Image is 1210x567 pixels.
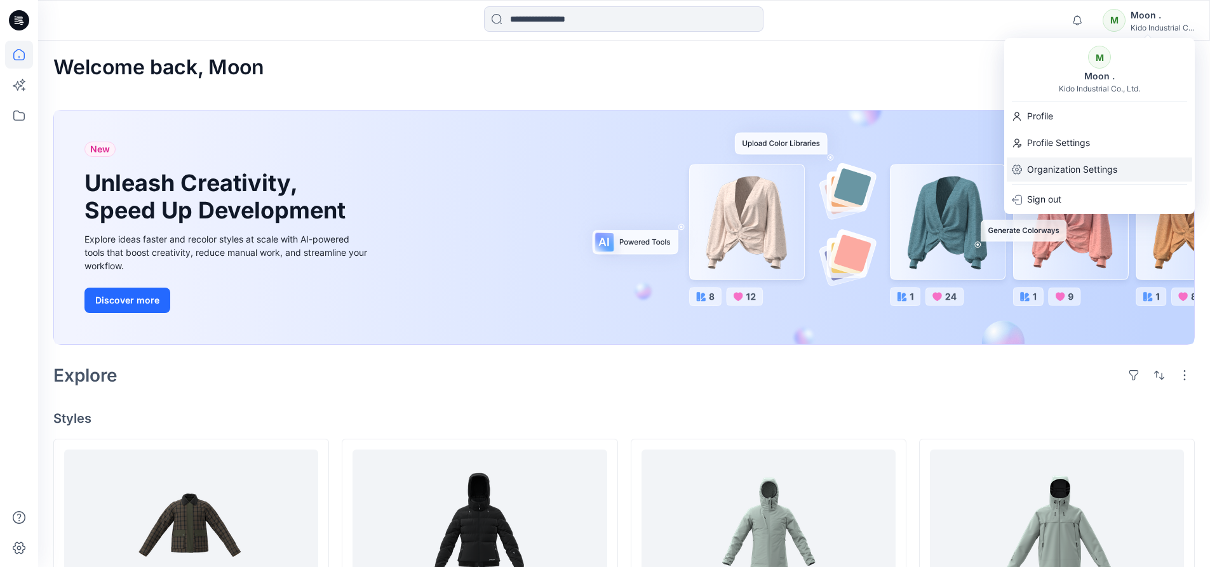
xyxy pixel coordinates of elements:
button: Discover more [84,288,170,313]
div: Moon . [1131,8,1194,23]
p: Organization Settings [1027,157,1117,182]
h1: Unleash Creativity, Speed Up Development [84,170,351,224]
p: Profile Settings [1027,131,1090,155]
div: Moon . [1077,69,1122,84]
div: Explore ideas faster and recolor styles at scale with AI-powered tools that boost creativity, red... [84,232,370,272]
h4: Styles [53,411,1195,426]
div: Kido Industrial C... [1131,23,1194,32]
a: Profile Settings [1004,131,1195,155]
div: M [1103,9,1126,32]
h2: Explore [53,365,118,385]
div: M [1088,46,1111,69]
span: New [90,142,110,157]
a: Organization Settings [1004,157,1195,182]
div: Kido Industrial Co., Ltd. [1059,84,1140,93]
p: Sign out [1027,187,1061,211]
h2: Welcome back, Moon [53,56,264,79]
a: Discover more [84,288,370,313]
a: Profile [1004,104,1195,128]
p: Profile [1027,104,1053,128]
